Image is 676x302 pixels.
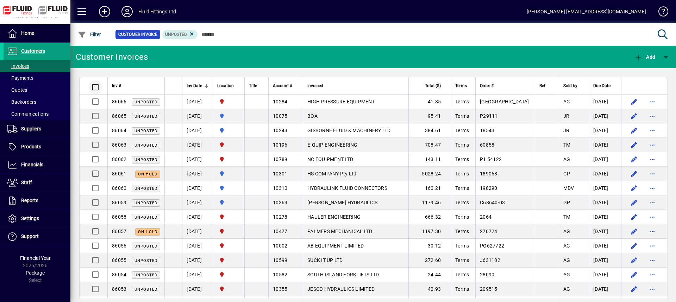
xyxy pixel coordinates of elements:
span: JR [563,128,570,133]
button: Profile [116,5,138,18]
span: SUCK IT UP LTD [307,257,343,263]
span: Unposted [134,273,157,277]
span: Terms [455,142,469,148]
td: [DATE] [589,195,621,210]
span: Terms [455,243,469,249]
td: 272.60 [408,253,451,268]
button: More options [647,283,658,295]
td: [DATE] [589,167,621,181]
button: More options [647,168,658,179]
span: Communications [7,111,49,117]
button: Edit [628,283,640,295]
span: Reports [21,198,38,203]
a: Home [4,25,70,42]
span: AG [563,243,570,249]
span: [PERSON_NAME] HYDRAULICS [307,200,377,205]
button: More options [647,139,658,150]
span: Package [26,270,45,276]
span: HAULER ENGINEERING [307,214,361,220]
span: 189068 [480,171,497,176]
span: 10363 [273,200,287,205]
span: GISBORNE FLUID & MACHINERY LTD [307,128,391,133]
span: Invoices [7,63,29,69]
span: Customers [21,48,45,54]
span: C68640-03 [480,200,505,205]
span: Filter [78,32,101,37]
span: FLUID FITTINGS CHRISTCHURCH [217,227,240,235]
td: 384.61 [408,123,451,138]
button: More options [647,240,658,251]
span: JESCO HYDRAULICS LIMITED [307,286,375,292]
button: Edit [628,240,640,251]
span: 86066 [112,99,126,104]
span: AUCKLAND [217,170,240,178]
td: 41.85 [408,95,451,109]
button: More options [647,269,658,280]
span: HYDRAULINK FLUID CONNECTORS [307,185,387,191]
button: Edit [628,197,640,208]
span: Terms [455,200,469,205]
span: 86054 [112,272,126,277]
span: 10278 [273,214,287,220]
span: JR [563,113,570,119]
button: More options [647,255,658,266]
button: Edit [628,182,640,194]
td: [DATE] [182,167,213,181]
td: 24.44 [408,268,451,282]
span: 10599 [273,257,287,263]
span: Terms [455,257,469,263]
td: 95.41 [408,109,451,123]
span: GP [563,171,570,176]
span: Terms [455,156,469,162]
span: Sold by [563,82,577,90]
span: Location [217,82,234,90]
span: 10310 [273,185,287,191]
span: 10301 [273,171,287,176]
span: FLUID FITTINGS CHRISTCHURCH [217,155,240,163]
span: Title [249,82,257,90]
span: Unposted [134,258,157,263]
span: Terms [455,99,469,104]
span: 86058 [112,214,126,220]
span: Unposted [134,143,157,148]
div: [PERSON_NAME] [EMAIL_ADDRESS][DOMAIN_NAME] [527,6,646,17]
td: [DATE] [589,282,621,296]
span: Total ($) [425,82,441,90]
span: Terms [455,272,469,277]
span: Customer Invoice [118,31,157,38]
a: Suppliers [4,120,70,138]
td: 666.32 [408,210,451,224]
span: Ref [539,82,545,90]
span: TM [563,214,571,220]
button: Edit [628,211,640,223]
button: More options [647,226,658,237]
span: Terms [455,185,469,191]
td: [DATE] [589,224,621,239]
span: 10002 [273,243,287,249]
a: Invoices [4,60,70,72]
span: Staff [21,180,32,185]
a: Products [4,138,70,156]
td: [DATE] [589,253,621,268]
span: SOUTH ISLAND FORKLIFTS LTD [307,272,379,277]
span: P1 54122 [480,156,502,162]
div: Customer Invoices [76,51,148,63]
div: Fluid Fittings Ltd [138,6,176,17]
td: 1197.30 [408,224,451,239]
span: 10789 [273,156,287,162]
span: Terms [455,128,469,133]
td: [DATE] [589,95,621,109]
div: Total ($) [413,82,447,90]
td: [DATE] [182,109,213,123]
span: Unposted [134,158,157,162]
span: Unposted [134,114,157,119]
td: [DATE] [182,239,213,253]
span: AG [563,286,570,292]
button: Edit [628,96,640,107]
span: Add [634,54,655,60]
span: HIGH PRESSURE EQUIPMENT [307,99,375,104]
span: Unposted [134,100,157,104]
span: FLUID FITTINGS CHRISTCHURCH [217,271,240,278]
td: 40.93 [408,282,451,296]
a: Payments [4,72,70,84]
